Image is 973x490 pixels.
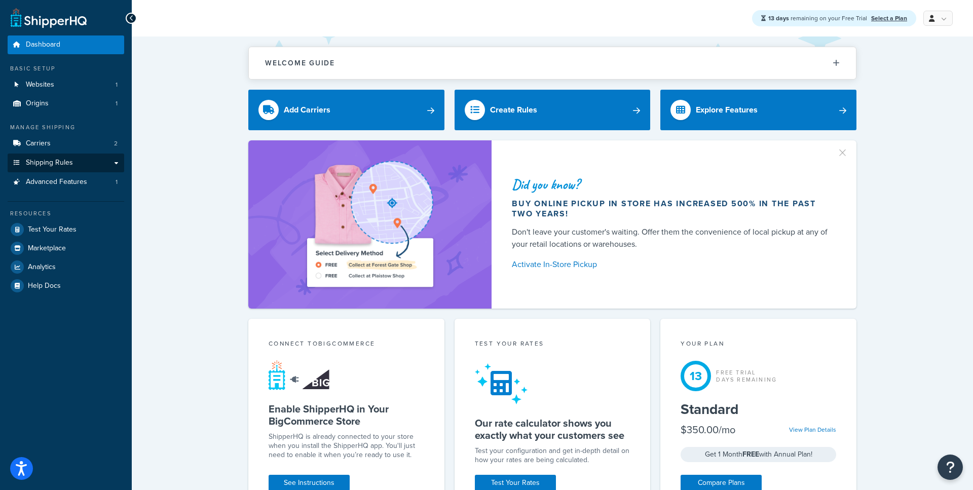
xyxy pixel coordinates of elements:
li: Carriers [8,134,124,153]
div: $350.00/mo [681,423,735,437]
a: Select a Plan [871,14,907,23]
div: Test your configuration and get in-depth detail on how your rates are being calculated. [475,446,630,465]
span: Websites [26,81,54,89]
a: Add Carriers [248,90,444,130]
h2: Welcome Guide [265,59,335,67]
span: 1 [116,178,118,186]
span: 2 [114,139,118,148]
div: Create Rules [490,103,537,117]
h5: Standard [681,401,836,418]
span: Carriers [26,139,51,148]
a: Dashboard [8,35,124,54]
a: Activate In-Store Pickup [512,257,832,272]
div: Explore Features [696,103,758,117]
a: Analytics [8,258,124,276]
a: Explore Features [660,90,856,130]
span: Help Docs [28,282,61,290]
button: Welcome Guide [249,47,856,79]
span: Analytics [28,263,56,272]
li: Advanced Features [8,173,124,192]
a: Advanced Features1 [8,173,124,192]
img: connect-shq-bc-71769feb.svg [269,360,332,390]
a: Carriers2 [8,134,124,153]
h5: Our rate calculator shows you exactly what your customers see [475,417,630,441]
div: Your Plan [681,339,836,351]
a: View Plan Details [789,425,836,434]
div: Free Trial Days Remaining [716,369,777,383]
strong: FREE [742,449,759,460]
li: Websites [8,76,124,94]
div: Test your rates [475,339,630,351]
p: ShipperHQ is already connected to your store when you install the ShipperHQ app. You'll just need... [269,432,424,460]
div: Connect to BigCommerce [269,339,424,351]
a: Origins1 [8,94,124,113]
a: Test Your Rates [8,220,124,239]
span: Advanced Features [26,178,87,186]
strong: 13 days [768,14,789,23]
img: ad-shirt-map-b0359fc47e01cab431d101c4b569394f6a03f54285957d908178d52f29eb9668.png [278,156,462,293]
li: Origins [8,94,124,113]
div: Manage Shipping [8,123,124,132]
span: Test Your Rates [28,225,77,234]
a: Shipping Rules [8,154,124,172]
span: Marketplace [28,244,66,253]
a: Marketplace [8,239,124,257]
a: Create Rules [455,90,651,130]
a: Websites1 [8,76,124,94]
span: Origins [26,99,49,108]
div: Buy online pickup in store has increased 500% in the past two years! [512,199,832,219]
div: Basic Setup [8,64,124,73]
div: 13 [681,361,711,391]
a: Help Docs [8,277,124,295]
div: Get 1 Month with Annual Plan! [681,447,836,462]
span: remaining on your Free Trial [768,14,869,23]
div: Resources [8,209,124,218]
span: Dashboard [26,41,60,49]
div: Add Carriers [284,103,330,117]
span: Shipping Rules [26,159,73,167]
h5: Enable ShipperHQ in Your BigCommerce Store [269,403,424,427]
span: 1 [116,99,118,108]
button: Open Resource Center [938,455,963,480]
div: Don't leave your customer's waiting. Offer them the convenience of local pickup at any of your re... [512,226,832,250]
div: Did you know? [512,177,832,192]
span: 1 [116,81,118,89]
